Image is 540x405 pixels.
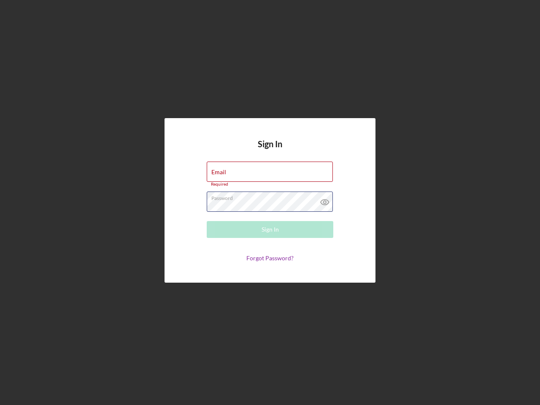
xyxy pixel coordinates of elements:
div: Required [207,182,333,187]
label: Password [211,192,333,201]
button: Sign In [207,221,333,238]
a: Forgot Password? [246,254,294,262]
label: Email [211,169,226,175]
div: Sign In [262,221,279,238]
h4: Sign In [258,139,282,162]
